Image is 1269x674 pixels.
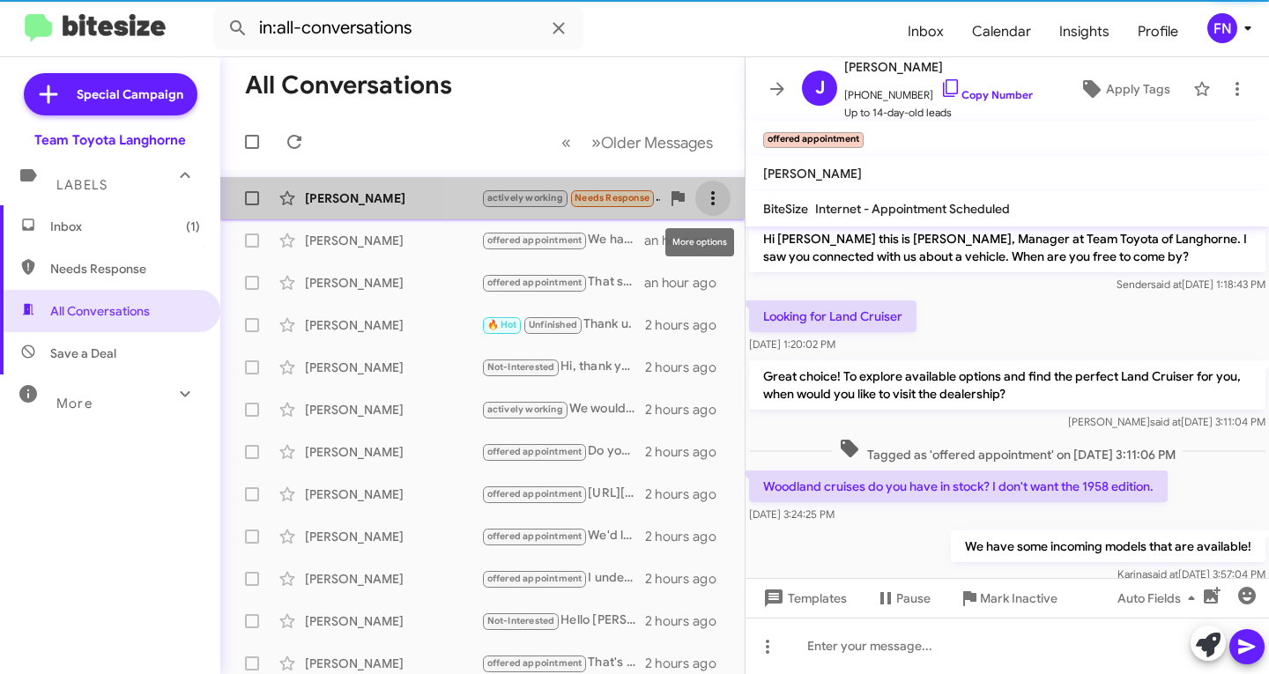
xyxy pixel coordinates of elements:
[487,404,563,415] span: actively working
[481,399,645,419] div: We would need both of you here to complete the deal and finalize everything. That sounds great th...
[487,573,583,584] span: offered appointment
[645,612,731,630] div: 2 hours ago
[749,337,835,351] span: [DATE] 1:20:02 PM
[481,188,660,208] div: I dont need to test drive i have had 5 of them. Im looking for new or used (2023 n up) platinum o...
[24,73,197,115] a: Special Campaign
[601,133,713,152] span: Older Messages
[481,653,645,673] div: That's completely fine! We can schedule an appointment for next week to discuss buying your vehic...
[645,359,731,376] div: 2 hours ago
[749,300,916,332] p: Looking for Land Cruiser
[305,401,481,418] div: [PERSON_NAME]
[551,124,582,160] button: Previous
[552,124,724,160] nav: Page navigation example
[763,132,864,148] small: offered appointment
[487,319,517,330] span: 🔥 Hot
[77,85,183,103] span: Special Campaign
[1147,567,1178,581] span: said at
[749,223,1265,272] p: Hi [PERSON_NAME] this is [PERSON_NAME], Manager at Team Toyota of Langhorne. I saw you connected ...
[481,568,645,589] div: I understand you're looking for specific RAV4 models. We can help you find the right one. Please ...
[844,56,1033,78] span: [PERSON_NAME]
[591,131,601,153] span: »
[1117,567,1265,581] span: Karina [DATE] 3:57:04 PM
[763,166,862,181] span: [PERSON_NAME]
[645,316,731,334] div: 2 hours ago
[832,438,1183,463] span: Tagged as 'offered appointment' on [DATE] 3:11:06 PM
[487,192,563,204] span: actively working
[896,582,931,614] span: Pause
[481,441,645,462] div: Do you have some time [DATE] or [DATE] to stop by the dealership for more details/
[958,6,1045,57] a: Calendar
[50,302,150,320] span: All Conversations
[213,7,583,49] input: Search
[50,260,200,278] span: Needs Response
[945,582,1072,614] button: Mark Inactive
[305,232,481,249] div: [PERSON_NAME]
[56,396,93,411] span: More
[481,611,645,631] div: Hello [PERSON_NAME] the 1999 Corolla sold recently! Please let me know if another vehicle interes...
[1150,415,1181,428] span: said at
[844,104,1033,122] span: Up to 14-day-old leads
[1117,582,1202,614] span: Auto Fields
[487,446,583,457] span: offered appointment
[645,528,731,545] div: 2 hours ago
[305,655,481,672] div: [PERSON_NAME]
[749,360,1265,410] p: Great choice! To explore available options and find the perfect Land Cruiser for you, when would ...
[487,615,555,626] span: Not-Interested
[305,443,481,461] div: [PERSON_NAME]
[1192,13,1250,43] button: FN
[305,189,481,207] div: [PERSON_NAME]
[481,272,644,293] div: That sounds good! Just let me know when you find a time that works for you to come in! Looking fo...
[746,582,861,614] button: Templates
[894,6,958,57] a: Inbox
[305,485,481,503] div: [PERSON_NAME]
[665,228,734,256] div: More options
[481,230,644,250] div: We have some incoming models that are available!
[34,131,186,149] div: Team Toyota Langhorne
[56,177,108,193] span: Labels
[760,582,847,614] span: Templates
[305,570,481,588] div: [PERSON_NAME]
[529,319,577,330] span: Unfinished
[1064,73,1184,105] button: Apply Tags
[487,657,583,669] span: offered appointment
[50,218,200,235] span: Inbox
[645,401,731,418] div: 2 hours ago
[644,274,731,292] div: an hour ago
[481,526,645,546] div: We'd love to take a look at your Cruze and assess its value. How about scheduling an appointment ...
[1103,582,1216,614] button: Auto Fields
[645,443,731,461] div: 2 hours ago
[305,274,481,292] div: [PERSON_NAME]
[575,192,649,204] span: Needs Response
[305,316,481,334] div: [PERSON_NAME]
[305,528,481,545] div: [PERSON_NAME]
[645,570,731,588] div: 2 hours ago
[1045,6,1124,57] a: Insights
[245,71,452,100] h1: All Conversations
[951,530,1265,562] p: We have some incoming models that are available!
[487,361,555,373] span: Not-Interested
[305,359,481,376] div: [PERSON_NAME]
[1124,6,1192,57] a: Profile
[815,74,825,102] span: J
[749,507,835,521] span: [DATE] 3:24:25 PM
[1207,13,1237,43] div: FN
[844,78,1033,104] span: [PHONE_NUMBER]
[940,88,1033,101] a: Copy Number
[1117,278,1265,291] span: Sender [DATE] 1:18:43 PM
[763,201,808,217] span: BiteSize
[50,344,116,362] span: Save a Deal
[186,218,200,235] span: (1)
[581,124,724,160] button: Next
[561,131,571,153] span: «
[980,582,1057,614] span: Mark Inactive
[1151,278,1182,291] span: said at
[481,357,645,377] div: Hi, thank you for reaching out to me. I just purchased a Sienna.
[487,234,583,246] span: offered appointment
[305,612,481,630] div: [PERSON_NAME]
[645,655,731,672] div: 2 hours ago
[481,315,645,335] div: Thank u.
[644,232,731,249] div: an hour ago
